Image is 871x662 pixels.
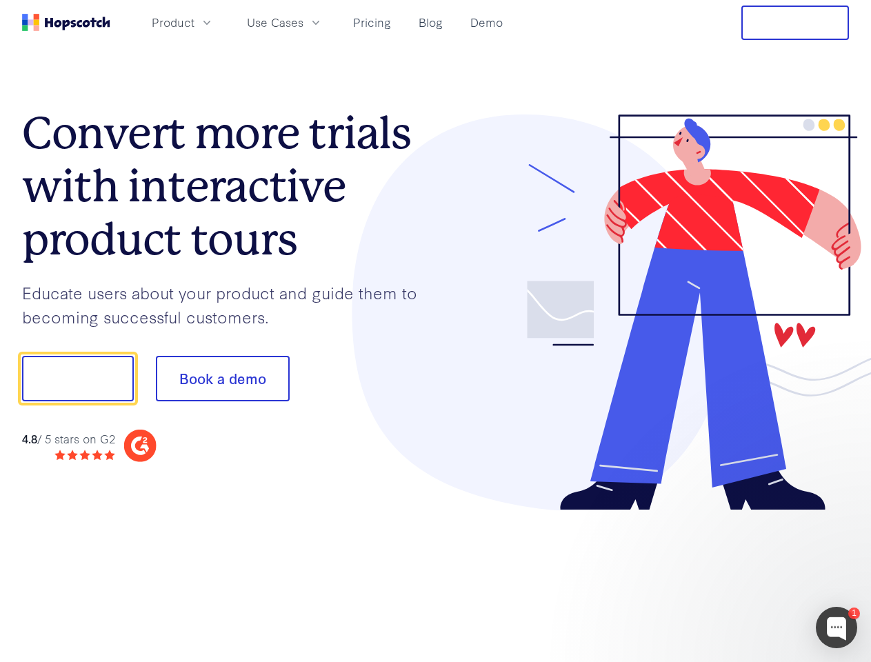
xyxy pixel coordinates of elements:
span: Product [152,14,194,31]
div: / 5 stars on G2 [22,430,115,448]
a: Demo [465,11,508,34]
button: Free Trial [741,6,849,40]
strong: 4.8 [22,430,37,446]
button: Use Cases [239,11,331,34]
button: Book a demo [156,356,290,401]
a: Pricing [348,11,397,34]
h1: Convert more trials with interactive product tours [22,107,436,265]
p: Educate users about your product and guide them to becoming successful customers. [22,281,436,328]
a: Blog [413,11,448,34]
a: Home [22,14,110,31]
button: Show me! [22,356,134,401]
div: 1 [848,608,860,619]
span: Use Cases [247,14,303,31]
button: Product [143,11,222,34]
